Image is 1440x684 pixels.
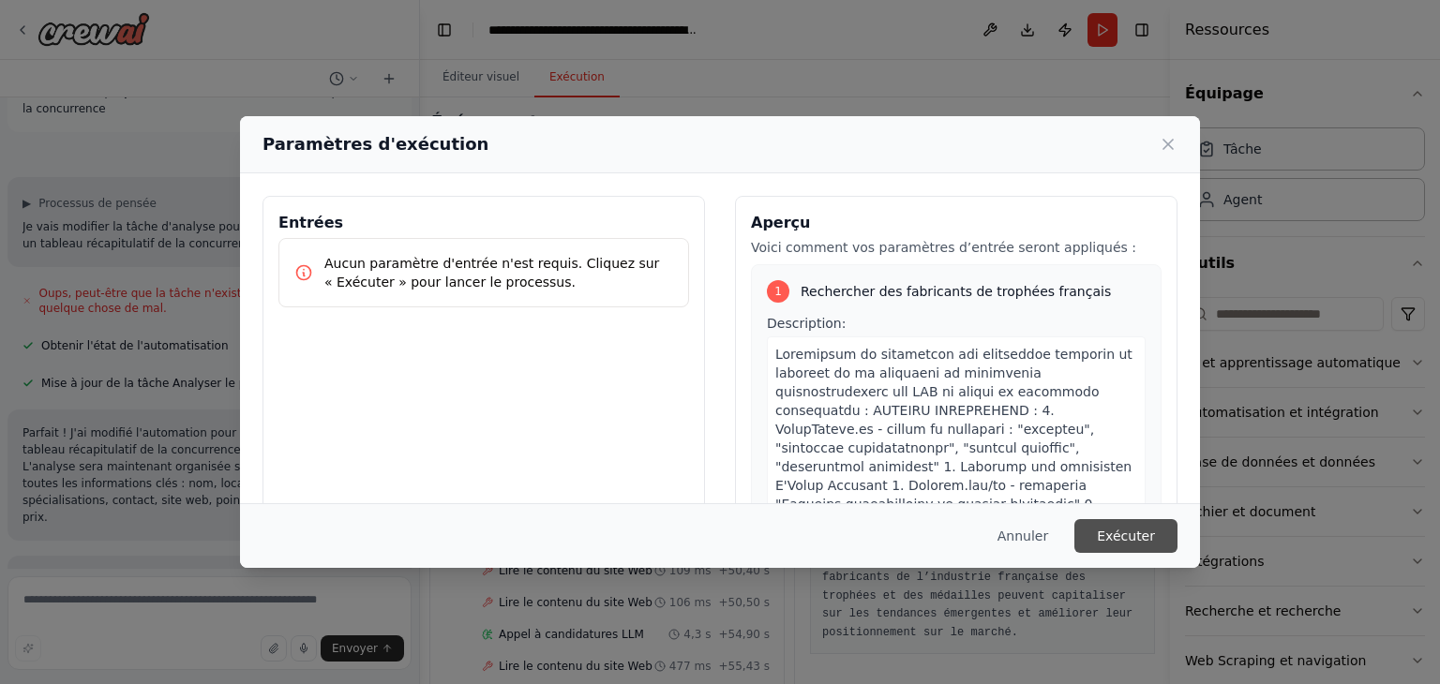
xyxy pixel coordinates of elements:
font: Annuler [997,528,1048,543]
font: Aucun paramètre d'entrée n'est requis. Cliquez sur « Exécuter » pour lancer le processus. [324,256,659,290]
font: Description: [767,316,846,331]
button: Exécuter [1074,519,1177,553]
font: 1 [774,285,782,298]
font: Aperçu [751,214,810,231]
font: Voici comment vos paramètres d’entrée seront appliqués : [751,240,1136,255]
font: Exécuter [1097,528,1155,543]
button: Annuler [982,519,1063,553]
font: Entrées [278,214,343,231]
font: Rechercher des fabricants de trophées français [801,284,1111,299]
font: Paramètres d'exécution [262,134,488,154]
